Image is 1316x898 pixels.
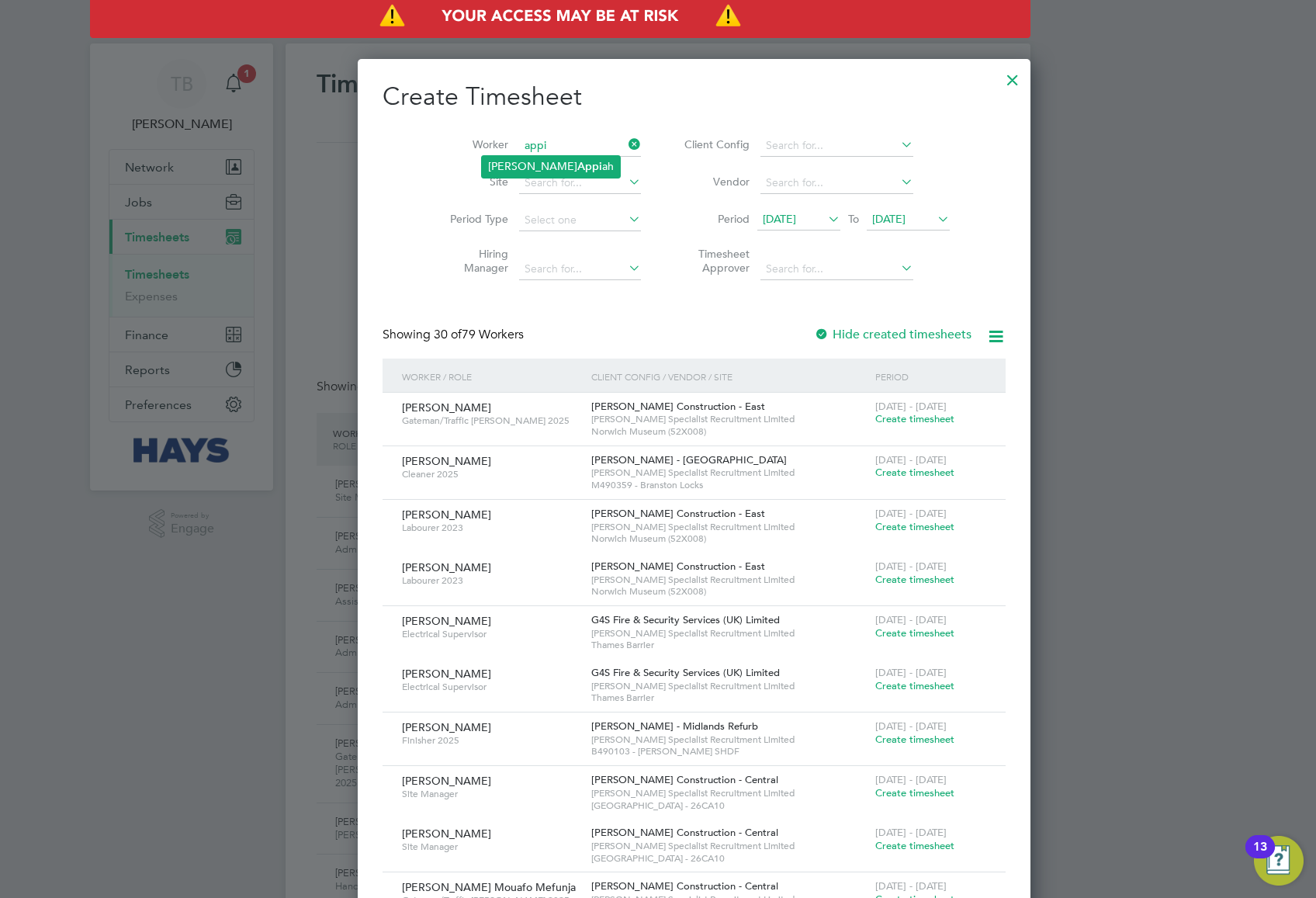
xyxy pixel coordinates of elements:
button: Open Resource Center, 13 new notifications [1254,836,1304,886]
div: 13 [1253,847,1267,867]
label: Hiring Manager [438,247,508,275]
input: Search for... [760,258,913,280]
span: Create timesheet [875,520,954,533]
input: Search for... [519,258,641,280]
span: Create timesheet [875,679,954,692]
span: Norwich Museum (52X008) [591,532,868,545]
span: Create timesheet [875,573,954,586]
input: Search for... [519,172,641,194]
span: [PERSON_NAME] Mouafo Mefunja [402,880,576,894]
label: Site [438,175,508,189]
span: [PERSON_NAME] [402,667,491,681]
span: [DATE] [763,212,796,226]
label: Hide created timesheets [814,327,971,342]
span: Create timesheet [875,839,954,852]
span: G4S Fire & Security Services (UK) Limited [591,666,780,679]
label: Client Config [680,137,750,151]
div: Worker / Role [398,359,587,394]
span: [DATE] [872,212,906,226]
span: Thames Barrier [591,692,868,704]
span: [DATE] - [DATE] [875,879,947,893]
span: Labourer 2023 [402,522,580,534]
span: [PERSON_NAME] - Midlands Refurb [591,719,758,733]
span: [PERSON_NAME] [402,720,491,734]
input: Search for... [519,135,641,157]
span: [PERSON_NAME] [402,614,491,628]
span: To [843,209,864,229]
span: [PERSON_NAME] Specialist Recruitment Limited [591,733,868,746]
span: [PERSON_NAME] Specialist Recruitment Limited [591,521,868,533]
span: [PERSON_NAME] - [GEOGRAPHIC_DATA] [591,453,787,466]
span: B490103 - [PERSON_NAME] SHDF [591,745,868,758]
label: Vendor [680,175,750,189]
span: Site Manager [402,788,580,800]
span: [DATE] - [DATE] [875,666,947,679]
span: [PERSON_NAME] Specialist Recruitment Limited [591,680,868,692]
span: Electrical Supervisor [402,628,580,640]
input: Search for... [760,172,913,194]
span: Create timesheet [875,466,954,479]
span: M490359 - Branston Locks [591,479,868,491]
span: Cleaner 2025 [402,468,580,480]
span: 79 Workers [434,327,524,342]
span: Norwich Museum (52X008) [591,425,868,438]
span: [PERSON_NAME] Construction - East [591,400,765,413]
span: Electrical Supervisor [402,681,580,693]
span: [DATE] - [DATE] [875,826,947,839]
input: Search for... [760,135,913,157]
span: 30 of [434,327,462,342]
span: [PERSON_NAME] Specialist Recruitment Limited [591,627,868,640]
span: [PERSON_NAME] Specialist Recruitment Limited [591,787,868,799]
h2: Create Timesheet [383,81,1006,113]
span: Finisher 2025 [402,734,580,747]
span: [PERSON_NAME] [402,560,491,574]
input: Select one [519,210,641,231]
span: [GEOGRAPHIC_DATA] - 26CA10 [591,799,868,812]
span: Create timesheet [875,626,954,640]
span: [PERSON_NAME] Specialist Recruitment Limited [591,466,868,479]
span: Create timesheet [875,733,954,746]
span: [PERSON_NAME] Construction - Central [591,879,778,893]
span: [DATE] - [DATE] [875,400,947,413]
span: [PERSON_NAME] Construction - Central [591,773,778,786]
span: Create timesheet [875,786,954,799]
span: Gateman/Traffic [PERSON_NAME] 2025 [402,414,580,427]
span: [PERSON_NAME] [402,827,491,841]
span: [DATE] - [DATE] [875,507,947,520]
li: [PERSON_NAME] ah [482,156,620,177]
span: [GEOGRAPHIC_DATA] - 26CA10 [591,852,868,865]
label: Worker [438,137,508,151]
span: [PERSON_NAME] [402,454,491,468]
span: G4S Fire & Security Services (UK) Limited [591,613,780,626]
span: [PERSON_NAME] Construction - East [591,560,765,573]
span: [PERSON_NAME] [402,400,491,414]
span: Site Manager [402,841,580,853]
span: [DATE] - [DATE] [875,453,947,466]
span: [PERSON_NAME] Construction - East [591,507,765,520]
span: [PERSON_NAME] [402,508,491,522]
span: [DATE] - [DATE] [875,560,947,573]
span: Norwich Museum (52X008) [591,585,868,598]
span: [PERSON_NAME] [402,774,491,788]
span: [PERSON_NAME] Specialist Recruitment Limited [591,574,868,586]
label: Period Type [438,212,508,226]
span: [DATE] - [DATE] [875,719,947,733]
b: Appi [577,160,602,173]
span: Create timesheet [875,412,954,425]
span: Labourer 2023 [402,574,580,587]
span: [DATE] - [DATE] [875,613,947,626]
span: Thames Barrier [591,639,868,651]
label: Timesheet Approver [680,247,750,275]
span: [DATE] - [DATE] [875,773,947,786]
span: [PERSON_NAME] Construction - Central [591,826,778,839]
span: [PERSON_NAME] Specialist Recruitment Limited [591,413,868,425]
div: Client Config / Vendor / Site [587,359,871,394]
span: [PERSON_NAME] Specialist Recruitment Limited [591,840,868,852]
div: Showing [383,327,527,343]
div: Period [871,359,990,394]
label: Period [680,212,750,226]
